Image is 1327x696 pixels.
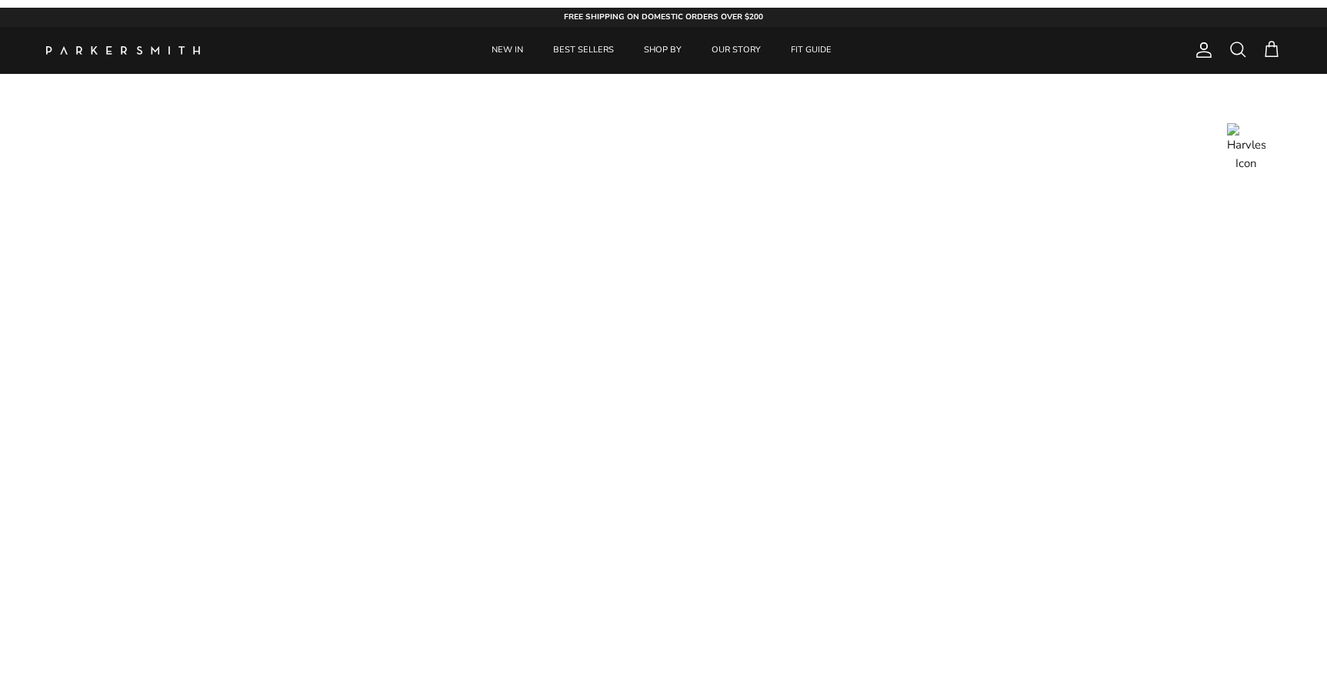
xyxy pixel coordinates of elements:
strong: FREE SHIPPING ON DOMESTIC ORDERS OVER $200 [564,12,763,22]
a: NEW IN [478,27,537,74]
a: BEST SELLERS [539,27,628,74]
a: OUR STORY [698,27,775,74]
a: SHOP BY [630,27,695,74]
div: Primary [229,27,1095,74]
a: Account [1189,41,1213,59]
a: Parker Smith [46,46,200,55]
a: FIT GUIDE [777,27,845,74]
